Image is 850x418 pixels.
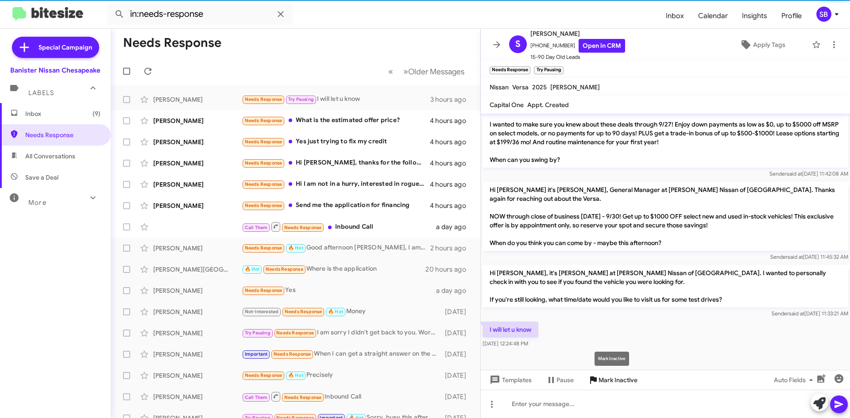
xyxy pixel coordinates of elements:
[717,37,807,53] button: Apply Tags
[430,180,473,189] div: 4 hours ago
[483,90,848,168] p: Hi [PERSON_NAME] it's [PERSON_NAME], General Manager at [PERSON_NAME] Nissan of [GEOGRAPHIC_DATA]...
[436,222,473,231] div: a day ago
[490,83,509,91] span: Nissan
[483,322,538,337] p: I will let u know
[816,7,831,22] div: SB
[242,243,430,253] div: Good afternoon [PERSON_NAME], I am still very interested in test driving a vehicle and taking adv...
[595,352,629,366] div: Mark Inactive
[274,351,311,357] span: Needs Response
[153,286,242,295] div: [PERSON_NAME]
[527,101,569,109] span: Appt. Created
[288,96,314,102] span: Try Pausing
[25,109,100,118] span: Inbox
[490,101,524,109] span: Capital One
[581,372,645,388] button: Mark Inactive
[245,139,282,145] span: Needs Response
[245,181,282,187] span: Needs Response
[550,83,600,91] span: [PERSON_NAME]
[153,307,242,316] div: [PERSON_NAME]
[556,372,574,388] span: Pause
[430,116,473,125] div: 4 hours ago
[242,158,430,168] div: Hi [PERSON_NAME], thanks for the follow up. My lease is up this month on my 2022 Honda CRV EX-L 4...
[245,330,270,336] span: Try Pausing
[753,37,785,53] span: Apply Tags
[10,66,100,75] div: Banister Nissan Chesapeake
[430,159,473,168] div: 4 hours ago
[490,66,530,74] small: Needs Response
[123,36,221,50] h1: Needs Response
[153,138,242,146] div: [PERSON_NAME]
[787,170,802,177] span: said at
[788,253,803,260] span: said at
[735,3,774,29] a: Insights
[579,39,625,53] a: Open in CRM
[242,200,430,211] div: Send me the application for financing
[153,159,242,168] div: [PERSON_NAME]
[242,328,440,338] div: I am sorry I didn't get back to you. Working late so won't get there tonight. I told [PERSON_NAME...
[483,265,848,307] p: Hi [PERSON_NAME], it's [PERSON_NAME] at [PERSON_NAME] Nissan of [GEOGRAPHIC_DATA]. I wanted to pe...
[285,309,322,314] span: Needs Response
[242,115,430,126] div: What is the estimated offer price?
[153,329,242,337] div: [PERSON_NAME]
[25,152,75,161] span: All Conversations
[245,160,282,166] span: Needs Response
[12,37,99,58] a: Special Campaign
[515,37,521,51] span: S
[769,170,848,177] span: Sender [DATE] 11:42:08 AM
[245,266,260,272] span: 🔥 Hot
[245,351,268,357] span: Important
[107,4,293,25] input: Search
[25,173,58,182] span: Save a Deal
[774,3,809,29] a: Profile
[767,372,823,388] button: Auto Fields
[483,340,528,347] span: [DATE] 12:24:48 PM
[440,329,473,337] div: [DATE]
[398,62,470,81] button: Next
[242,137,430,147] div: Yes just trying to fix my credit
[488,372,532,388] span: Templates
[770,253,848,260] span: Sender [DATE] 11:45:32 AM
[245,309,279,314] span: Not-Interested
[530,39,625,53] span: [PHONE_NUMBER]
[288,245,303,251] span: 🔥 Hot
[809,7,840,22] button: SB
[659,3,691,29] span: Inbox
[440,307,473,316] div: [DATE]
[28,89,54,97] span: Labels
[403,66,408,77] span: »
[430,201,473,210] div: 4 hours ago
[276,330,314,336] span: Needs Response
[481,372,539,388] button: Templates
[383,62,470,81] nav: Page navigation example
[266,266,303,272] span: Needs Response
[153,392,242,401] div: [PERSON_NAME]
[245,288,282,293] span: Needs Response
[153,180,242,189] div: [PERSON_NAME]
[534,66,563,74] small: Try Pausing
[39,43,92,52] span: Special Campaign
[436,286,473,295] div: a day ago
[153,244,242,253] div: [PERSON_NAME]
[425,265,473,274] div: 20 hours ago
[408,67,464,77] span: Older Messages
[242,370,440,380] div: Precisely
[430,244,473,253] div: 2 hours ago
[383,62,398,81] button: Previous
[512,83,529,91] span: Versa
[242,264,425,274] div: Where is the application
[483,182,848,251] p: Hi [PERSON_NAME] it's [PERSON_NAME], General Manager at [PERSON_NAME] Nissan of [GEOGRAPHIC_DATA]...
[440,392,473,401] div: [DATE]
[153,116,242,125] div: [PERSON_NAME]
[93,109,100,118] span: (9)
[242,221,436,232] div: Inbound Call
[430,138,473,146] div: 4 hours ago
[242,349,440,359] div: When I can get a straight answer on the price of the jeep.
[530,28,625,39] span: [PERSON_NAME]
[25,130,100,139] span: Needs Response
[242,285,436,295] div: Yes
[284,225,322,230] span: Needs Response
[245,203,282,208] span: Needs Response
[772,310,848,317] span: Sender [DATE] 11:33:21 AM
